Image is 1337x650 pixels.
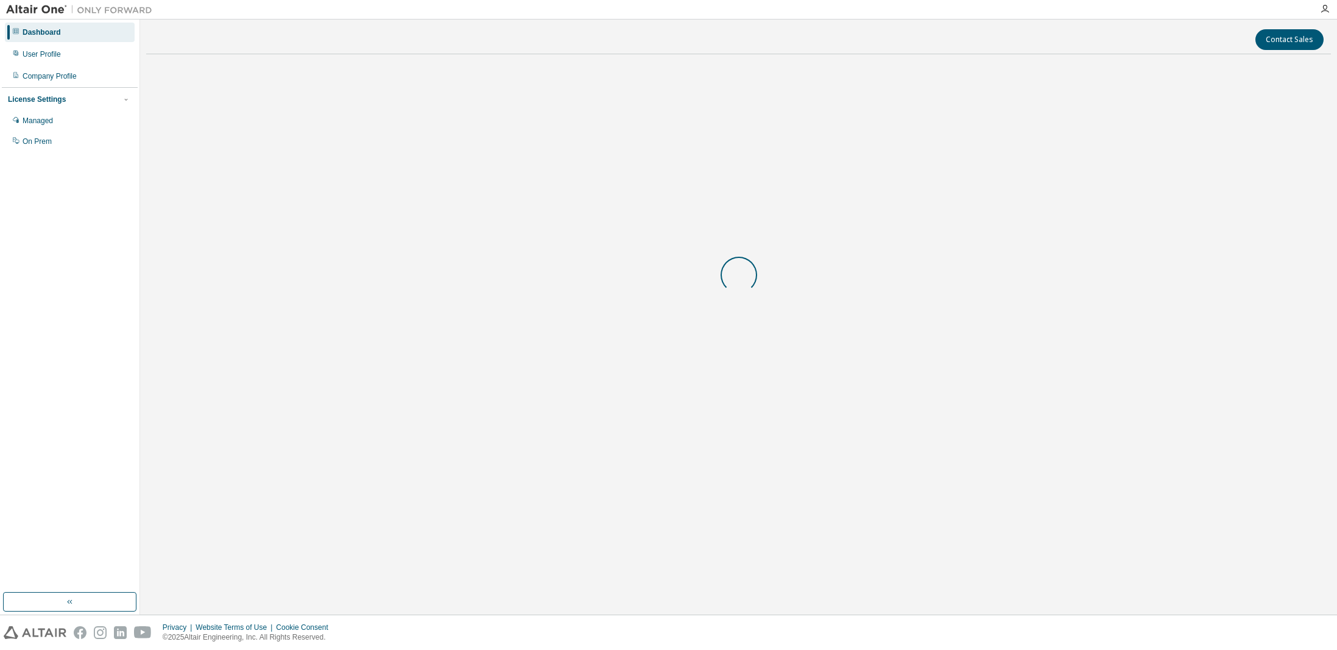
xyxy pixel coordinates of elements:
img: instagram.svg [94,626,107,639]
img: youtube.svg [134,626,152,639]
div: Privacy [163,623,196,632]
div: Dashboard [23,27,61,37]
p: © 2025 Altair Engineering, Inc. All Rights Reserved. [163,632,336,643]
div: On Prem [23,137,52,146]
img: altair_logo.svg [4,626,66,639]
img: linkedin.svg [114,626,127,639]
div: License Settings [8,95,66,104]
button: Contact Sales [1255,29,1324,50]
div: Company Profile [23,71,77,81]
img: Altair One [6,4,158,16]
div: Website Terms of Use [196,623,276,632]
div: Cookie Consent [276,623,335,632]
div: User Profile [23,49,61,59]
img: facebook.svg [74,626,86,639]
div: Managed [23,116,53,126]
